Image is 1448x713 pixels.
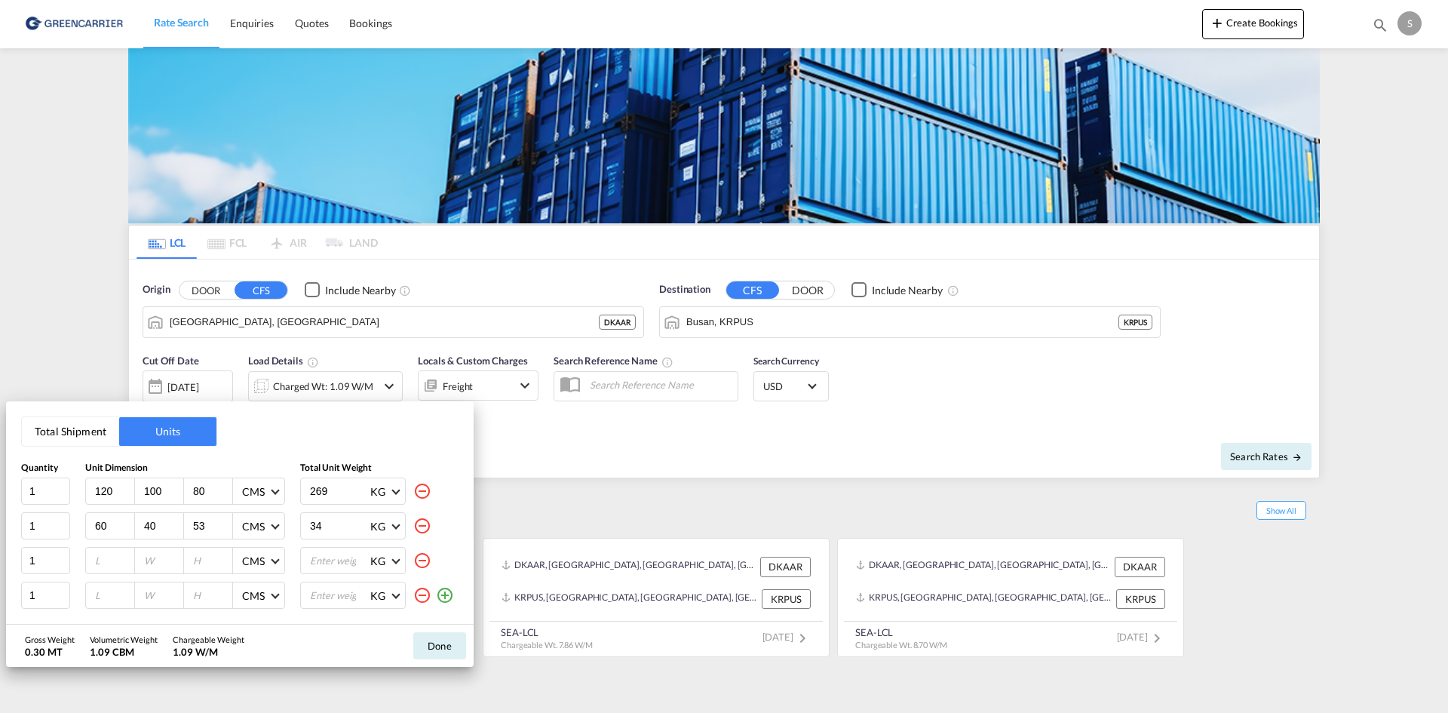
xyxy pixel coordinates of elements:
[143,519,183,533] input: W
[370,520,385,533] div: KG
[242,555,265,567] div: CMS
[413,552,431,570] md-icon: icon-minus-circle-outline
[242,589,265,602] div: CMS
[370,555,385,567] div: KG
[413,586,431,604] md-icon: icon-minus-circle-outline
[85,462,285,475] div: Unit Dimension
[173,634,244,645] div: Chargeable Weight
[25,645,75,659] div: 0.30 MT
[21,582,70,609] input: Qty
[242,520,265,533] div: CMS
[21,478,70,505] input: Qty
[308,548,369,573] input: Enter weight
[143,589,183,602] input: W
[370,589,385,602] div: KG
[192,519,232,533] input: H
[25,634,75,645] div: Gross Weight
[413,632,466,659] button: Done
[94,484,134,498] input: L
[436,586,454,604] md-icon: icon-plus-circle-outline
[192,484,232,498] input: H
[90,645,158,659] div: 1.09 CBM
[94,589,134,602] input: L
[370,485,385,498] div: KG
[173,645,244,659] div: 1.09 W/M
[308,582,369,608] input: Enter weight
[192,554,232,567] input: H
[192,589,232,602] input: H
[413,517,431,535] md-icon: icon-minus-circle-outline
[21,462,70,475] div: Quantity
[90,634,158,645] div: Volumetric Weight
[413,482,431,500] md-icon: icon-minus-circle-outline
[22,417,119,446] button: Total Shipment
[21,512,70,539] input: Qty
[143,554,183,567] input: W
[242,485,265,498] div: CMS
[21,547,70,574] input: Qty
[143,484,183,498] input: W
[308,478,369,504] input: Enter weight
[119,417,216,446] button: Units
[308,513,369,539] input: Enter weight
[94,554,134,567] input: L
[300,462,459,475] div: Total Unit Weight
[94,519,134,533] input: L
